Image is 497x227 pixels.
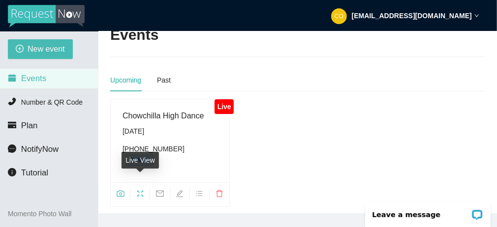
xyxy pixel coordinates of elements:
span: delete [210,190,229,200]
button: plus-circleNew event [8,39,73,59]
iframe: LiveChat chat widget [359,196,497,227]
span: calendar [8,74,16,82]
div: Upcoming [110,75,141,85]
span: Plan [21,121,38,130]
img: 80ccb84ea51d40aec798d9c2fdf281a2 [331,8,347,24]
span: plus-circle [16,45,24,54]
div: Live [215,99,234,114]
span: down [474,13,479,18]
span: mail [150,190,169,200]
div: Past [157,75,171,85]
span: NotifyNow [21,144,59,154]
span: phone [8,97,16,106]
span: New event [28,43,65,55]
img: RequestNow [8,5,85,28]
span: Events [21,74,46,83]
span: fullscreen [130,190,150,200]
span: bars [190,190,209,200]
div: Live View [122,152,159,169]
div: [DATE] [123,126,217,137]
span: info-circle [8,168,16,176]
span: camera [111,190,130,200]
span: edit [170,190,189,200]
span: Tutorial [21,168,48,177]
h2: Events [110,25,158,45]
span: Number & QR Code [21,98,83,106]
strong: [EMAIL_ADDRESS][DOMAIN_NAME] [352,12,472,20]
div: [PHONE_NUMBER] [123,143,217,166]
span: credit-card [8,121,16,129]
span: message [8,144,16,153]
div: Chowchilla High Dance [123,110,217,122]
